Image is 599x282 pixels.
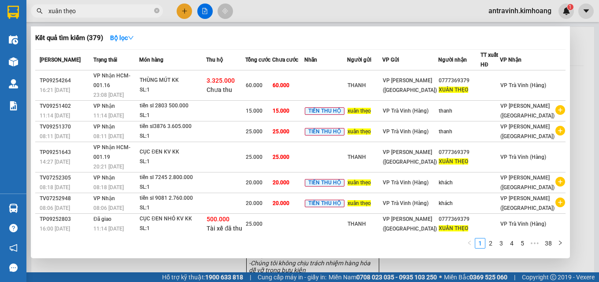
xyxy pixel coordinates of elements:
span: 08:18 [DATE] [93,184,124,190]
span: close-circle [154,8,159,13]
div: tiền sl 9081 2.760.000 [140,194,206,203]
input: Tìm tên, số ĐT hoặc mã đơn [48,6,152,16]
a: 2 [486,238,495,248]
button: right [555,238,566,249]
div: SL: 1 [140,157,206,167]
div: SL: 1 [140,183,206,192]
span: Trạng thái [93,57,117,63]
span: close-circle [154,7,159,15]
span: VP Trà Vinh (Hàng) [500,221,546,227]
span: VP Trà Vinh (Hàng) [383,200,429,206]
span: message [9,264,18,272]
span: plus-circle [555,105,565,115]
div: THANH [348,81,382,90]
span: VP Trà Vinh (Hàng) [383,128,429,135]
span: TT xuất HĐ [481,52,498,68]
span: 15.000 [246,108,263,114]
span: VP Nhận HCM-001.16 [93,73,130,88]
img: warehouse-icon [9,35,18,44]
span: VP [PERSON_NAME] ([GEOGRAPHIC_DATA]) [500,124,555,139]
span: VP Nhận HCM-001.19 [93,144,130,160]
span: 20.000 [273,179,289,186]
span: Món hàng [139,57,163,63]
li: Previous Page [464,238,475,249]
span: 60.000 [246,82,263,88]
span: down [128,35,134,41]
span: 11:14 [DATE] [40,113,70,119]
span: plus-circle [555,177,565,187]
span: 23:08 [DATE] [93,92,124,98]
div: TV07252948 [40,194,91,203]
li: 4 [507,238,517,249]
span: Thu hộ [206,57,223,63]
span: VP [PERSON_NAME] ([GEOGRAPHIC_DATA]) [383,149,437,165]
div: 0777369379 [439,148,480,157]
span: 20.000 [246,200,263,206]
span: ••• [528,238,542,249]
span: 25.000 [273,128,289,135]
span: VP Trà Vinh (Hàng) [500,82,546,88]
span: TIỀN THU HỘ [305,107,344,115]
li: 1 [475,238,485,249]
span: 08:18 [DATE] [40,184,70,190]
div: TP09252803 [40,215,91,224]
button: left [464,238,475,249]
div: tiền sl 2803 500.000 [140,101,206,111]
div: SL: 1 [140,132,206,141]
li: 2 [485,238,496,249]
span: TIỀN THU HỘ [305,200,344,208]
div: 0777369379 [439,215,480,224]
span: Tổng cước [245,57,270,63]
div: THANH [348,153,382,162]
span: xuân thẹo [348,200,371,206]
span: VP Trà Vinh (Hàng) [383,108,429,114]
span: VP Nhận [93,195,115,201]
img: solution-icon [9,101,18,110]
span: notification [9,244,18,252]
span: search [37,8,43,14]
span: Chưa cước [272,57,298,63]
span: 60.000 [273,82,289,88]
span: xuân thẹo [348,108,371,114]
div: THANH [348,220,382,229]
span: 15.000 [273,108,289,114]
div: TP09251643 [40,148,91,157]
span: 16:21 [DATE] [40,87,70,93]
div: CỤC ĐEN KV KK [140,147,206,157]
div: khách [439,178,480,187]
span: xuân thẹo [348,128,371,135]
span: 08:06 [DATE] [93,205,124,211]
span: 500.000 [207,216,229,223]
span: [PERSON_NAME] [40,57,81,63]
span: 25.000 [246,154,263,160]
span: 14:27 [DATE] [40,159,70,165]
span: Tài xế đã thu [207,225,242,232]
span: XUÂN THẸO [439,87,468,93]
span: VP [PERSON_NAME] ([GEOGRAPHIC_DATA]) [383,77,437,93]
span: 20.000 [246,179,263,186]
span: plus-circle [555,198,565,207]
div: tiền sl3876 3.605.000 [140,122,206,132]
div: TV09251402 [40,102,91,111]
span: 16:00 [DATE] [40,226,70,232]
span: VP [PERSON_NAME] ([GEOGRAPHIC_DATA]) [500,103,555,119]
span: 25.000 [246,221,263,227]
span: 11:14 [DATE] [93,113,124,119]
a: 5 [518,238,527,248]
span: VP Nhận [93,175,115,181]
span: Đã giao [93,216,111,222]
span: plus-circle [555,126,565,136]
div: SL: 1 [140,203,206,213]
span: left [467,240,472,245]
div: khách [439,199,480,208]
li: 5 [517,238,528,249]
div: SL: 1 [140,85,206,95]
img: warehouse-icon [9,204,18,213]
span: VP Nhận [93,124,115,130]
li: 38 [542,238,555,249]
span: Người nhận [438,57,467,63]
div: TV07252305 [40,173,91,183]
span: VP [PERSON_NAME] ([GEOGRAPHIC_DATA]) [500,195,555,211]
div: 0777369379 [439,76,480,85]
span: VP [PERSON_NAME] ([GEOGRAPHIC_DATA]) [383,216,437,232]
